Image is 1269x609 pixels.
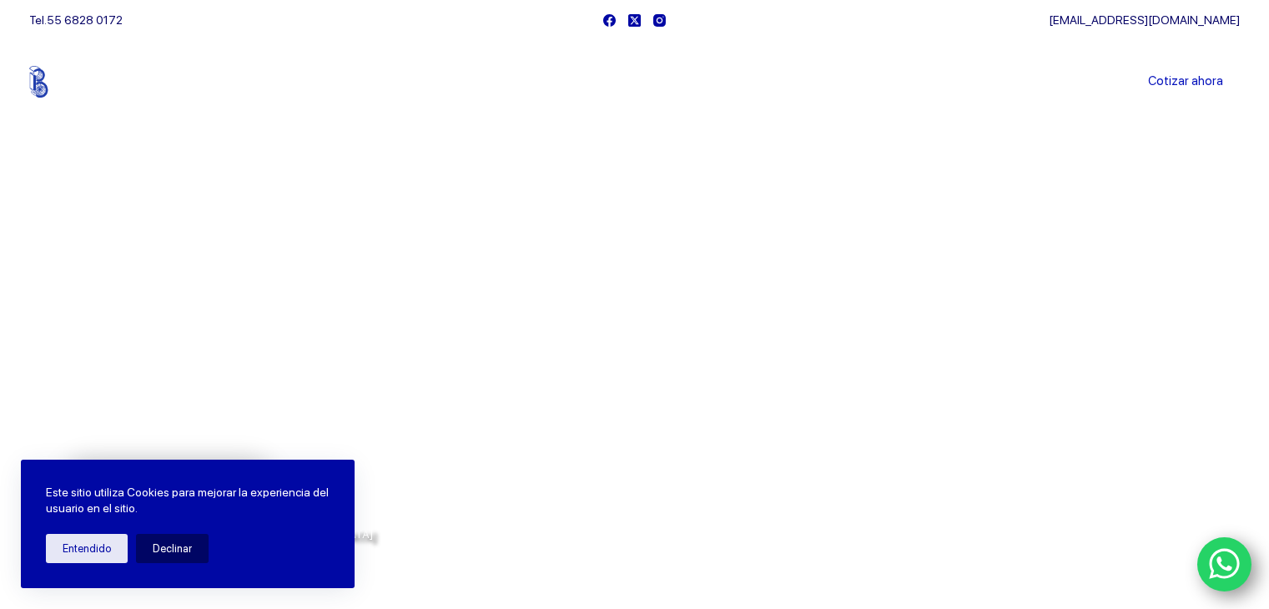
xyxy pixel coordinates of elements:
a: [EMAIL_ADDRESS][DOMAIN_NAME] [1049,13,1240,27]
button: Entendido [46,534,128,563]
nav: Menu Principal [438,40,831,123]
a: X (Twitter) [628,14,641,27]
a: Instagram [653,14,666,27]
span: Somos los doctores de la industria [63,284,613,400]
a: Facebook [603,14,616,27]
a: 55 6828 0172 [47,13,123,27]
a: WhatsApp [1197,537,1252,592]
a: Cotizar ahora [1131,65,1240,98]
span: Tel. [29,13,123,27]
button: Declinar [136,534,209,563]
span: Rodamientos y refacciones industriales [63,417,393,438]
span: Bienvenido a Balerytodo® [63,249,277,269]
img: Balerytodo [29,66,133,98]
p: Este sitio utiliza Cookies para mejorar la experiencia del usuario en el sitio. [46,485,330,517]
